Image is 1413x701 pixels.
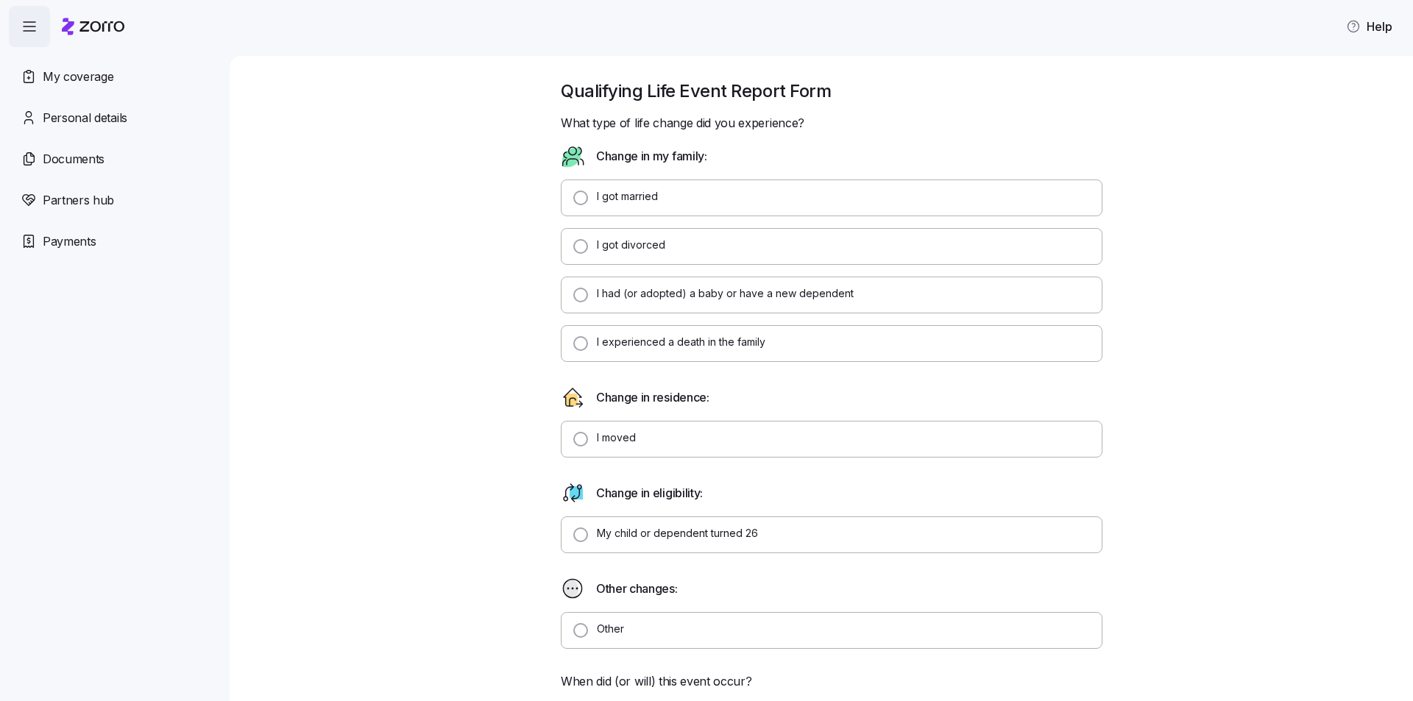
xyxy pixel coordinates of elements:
a: Payments [9,221,218,262]
a: Documents [9,138,218,179]
h1: Qualifying Life Event Report Form [561,79,1102,102]
span: Help [1346,18,1392,35]
span: Change in eligibility: [596,484,703,502]
label: Other [588,622,624,636]
span: Partners hub [43,191,114,210]
span: Documents [43,150,105,168]
label: I moved [588,430,636,445]
span: Personal details [43,109,127,127]
span: Change in residence: [596,388,709,407]
span: Other changes: [596,580,678,598]
a: My coverage [9,56,218,97]
span: Change in my family: [596,147,707,166]
span: When did (or will) this event occur? [561,672,751,691]
a: Partners hub [9,179,218,221]
span: What type of life change did you experience? [561,114,804,132]
label: I experienced a death in the family [588,335,765,349]
a: Personal details [9,97,218,138]
label: I got married [588,189,658,204]
label: I had (or adopted) a baby or have a new dependent [588,286,854,301]
label: I got divorced [588,238,665,252]
button: Help [1334,12,1404,41]
label: My child or dependent turned 26 [588,526,758,541]
span: Payments [43,232,96,251]
span: My coverage [43,68,113,86]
